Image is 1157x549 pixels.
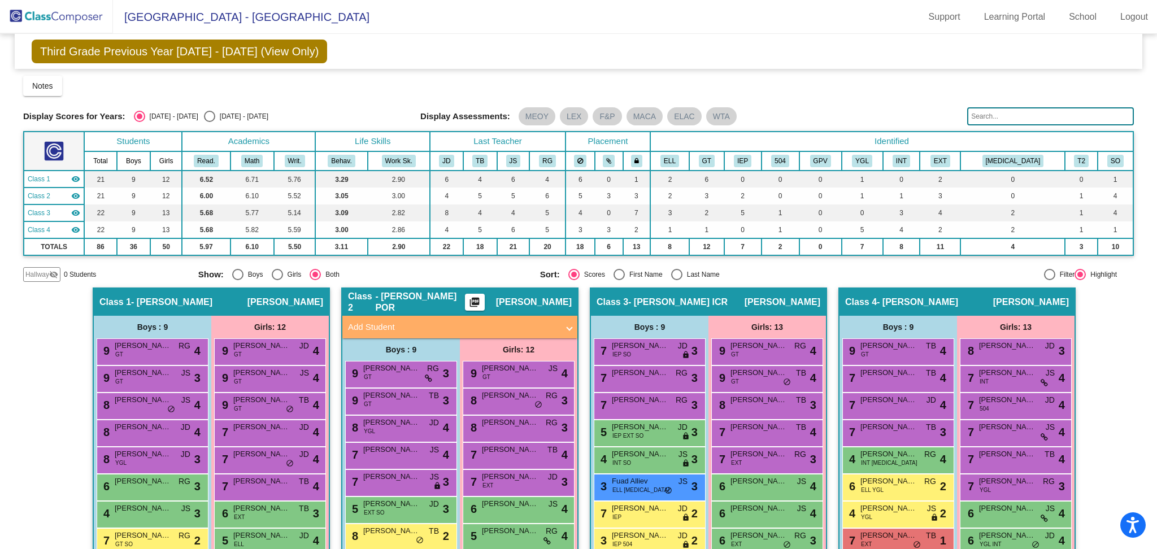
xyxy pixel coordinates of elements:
td: 0 [1065,171,1098,188]
mat-chip: WTA [706,107,737,125]
td: 5 [566,188,595,204]
mat-icon: visibility [71,225,80,234]
td: 2.90 [368,171,430,188]
div: Both [321,269,340,280]
span: Class 3 [28,208,50,218]
td: 5 [842,221,883,238]
span: 3 [194,369,201,386]
td: TOTALS [24,238,84,255]
span: JD [678,340,688,352]
span: 3 [691,342,698,359]
button: JS [506,155,521,167]
div: Boys : 9 [342,338,460,361]
td: 13 [150,221,182,238]
td: 8 [650,238,689,255]
span: Sort: [540,269,560,280]
td: 9 [117,171,150,188]
td: 2 [689,204,724,221]
td: 3.11 [315,238,367,255]
button: GPV [810,155,831,167]
span: 9 [846,345,855,357]
td: 1 [1065,188,1098,204]
span: [GEOGRAPHIC_DATA] - [GEOGRAPHIC_DATA] [113,8,369,26]
mat-chip: LEX [560,107,588,125]
td: Lauren Harris - Harris [24,221,84,238]
th: English Language Learner [650,151,689,171]
button: Read. [194,155,219,167]
span: JS [181,367,190,379]
td: 2 [920,171,960,188]
td: 1 [1098,221,1133,238]
td: 22 [84,204,116,221]
th: Keep away students [566,151,595,171]
span: 9 [716,345,725,357]
td: 5.97 [182,238,230,255]
button: T2 [1074,155,1089,167]
div: Girls: 13 [708,316,826,338]
td: 1 [762,221,799,238]
span: 9 [349,367,358,380]
span: TB [926,340,936,352]
mat-radio-group: Select an option [540,269,873,280]
td: 4 [920,204,960,221]
td: 86 [84,238,116,255]
td: 8 [430,204,463,221]
mat-icon: visibility_off [49,270,58,279]
mat-chip: F&P [593,107,621,125]
td: 21 [84,171,116,188]
td: 2 [960,221,1065,238]
span: Class 3 [597,297,628,308]
td: 6.71 [230,171,274,188]
span: RG [676,367,688,379]
td: 18 [463,238,497,255]
td: 3 [1065,238,1098,255]
td: 0 [883,171,920,188]
span: JS [300,367,309,379]
span: Class 4 [28,225,50,235]
span: [PERSON_NAME] [612,340,668,351]
td: 3.05 [315,188,367,204]
td: 2 [650,188,689,204]
mat-icon: visibility [71,191,80,201]
span: 4 [940,342,946,359]
div: Boys : 9 [591,316,708,338]
td: 1 [689,221,724,238]
th: RTI Tier 3 [960,151,1065,171]
button: Notes [23,76,62,96]
td: 4 [497,204,530,221]
span: Notes [32,81,53,90]
td: 4 [529,171,566,188]
th: Placement [566,132,650,151]
td: 3 [650,204,689,221]
span: IEP SO [612,350,631,359]
span: GT [731,350,739,359]
span: [PERSON_NAME] [860,367,917,378]
span: 7 [598,345,607,357]
td: 3.00 [368,188,430,204]
td: 4 [463,171,497,188]
td: 6.10 [230,188,274,204]
td: 1 [623,171,650,188]
td: 3 [595,221,623,238]
td: 2.90 [368,238,430,255]
td: 0 [799,221,842,238]
span: [PERSON_NAME] [860,340,917,351]
span: Display Scores for Years: [23,111,125,121]
div: Last Name [682,269,720,280]
span: JD [1045,340,1055,352]
td: 5.82 [230,221,274,238]
td: 3 [566,221,595,238]
div: Boys [243,269,263,280]
button: RG [539,155,556,167]
th: Keep with teacher [623,151,650,171]
th: Jessica Siet [497,151,530,171]
td: 2.82 [368,204,430,221]
span: [PERSON_NAME] [496,297,572,308]
td: 6.10 [230,238,274,255]
span: 4 [313,342,319,359]
mat-icon: visibility [71,208,80,217]
span: TB [796,367,806,379]
span: RG [427,363,439,374]
td: 6 [497,171,530,188]
span: JS [549,363,558,374]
